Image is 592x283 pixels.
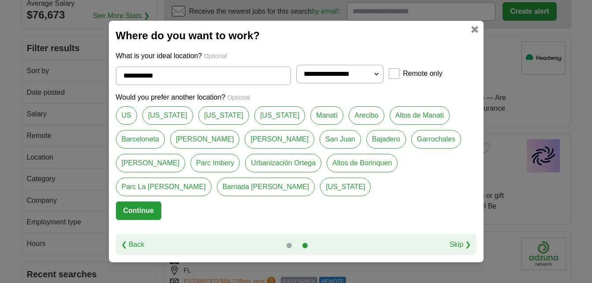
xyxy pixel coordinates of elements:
a: Barriada [PERSON_NAME] [217,178,315,196]
a: Parc La [PERSON_NAME] [116,178,212,196]
a: Parc Imbery [190,154,240,172]
span: Optional [204,52,227,60]
a: Urbanización Ortega [245,154,321,172]
a: Barceloneta [116,130,165,149]
p: What is your ideal location? [116,51,477,61]
a: [US_STATE] [142,106,193,125]
a: [PERSON_NAME] [116,154,186,172]
a: [PERSON_NAME] [170,130,240,149]
p: Would you prefer another location? [116,92,477,103]
a: Altos de Borinquen [327,154,398,172]
a: Bajadero [366,130,406,149]
a: ❮ Back [121,239,145,250]
a: [US_STATE] [254,106,305,125]
h2: Where do you want to work? [116,28,477,44]
span: Optional [227,94,250,101]
a: [US_STATE] [198,106,249,125]
a: Garrochales [411,130,461,149]
a: Manatí [310,106,343,125]
a: [US_STATE] [320,178,371,196]
a: Altos de Manati [390,106,450,125]
a: [PERSON_NAME] [245,130,314,149]
a: Skip ❯ [450,239,471,250]
a: Arecibo [349,106,384,125]
label: Remote only [403,68,443,79]
a: US [116,106,137,125]
a: San Juan [320,130,361,149]
button: Continue [116,201,161,220]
